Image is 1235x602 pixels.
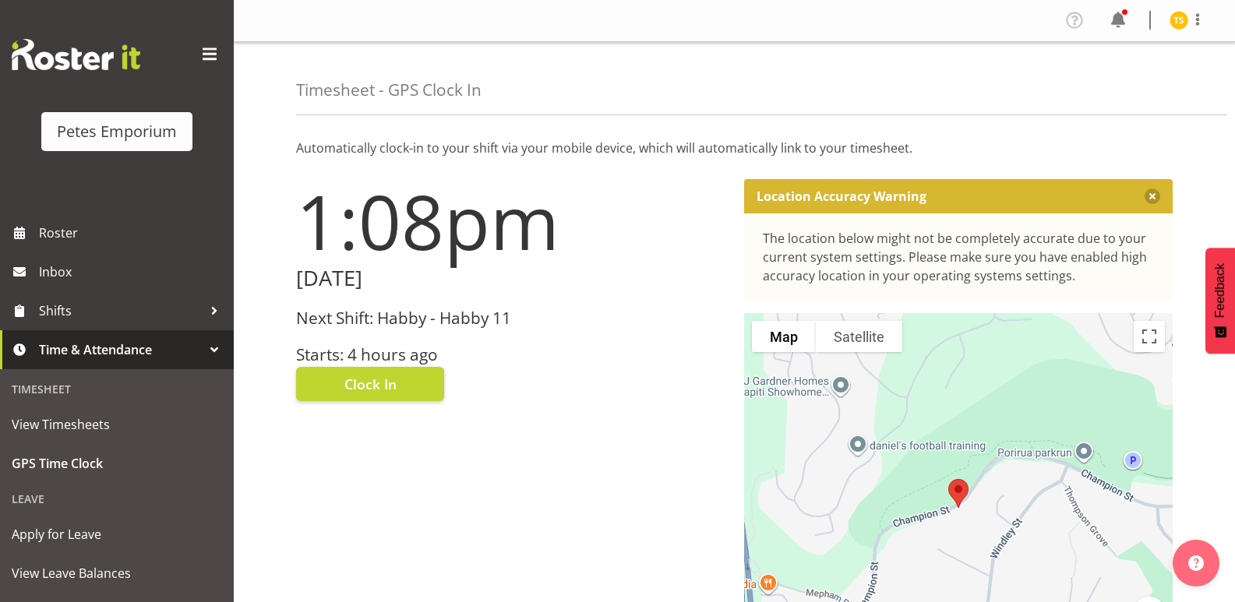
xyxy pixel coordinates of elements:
span: Time & Attendance [39,338,203,361]
img: help-xxl-2.png [1188,555,1204,571]
span: View Leave Balances [12,562,222,585]
a: View Timesheets [4,405,230,444]
button: Feedback - Show survey [1205,248,1235,354]
p: Automatically clock-in to your shift via your mobile device, which will automatically link to you... [296,139,1173,157]
img: tamara-straker11292.jpg [1170,11,1188,30]
div: Leave [4,483,230,515]
div: The location below might not be completely accurate due to your current system settings. Please m... [763,229,1155,285]
div: Petes Emporium [57,120,177,143]
h2: [DATE] [296,266,725,290]
span: Shifts [39,299,203,322]
button: Close message [1145,188,1160,204]
h3: Starts: 4 hours ago [296,346,725,364]
a: Apply for Leave [4,515,230,554]
button: Show satellite imagery [816,321,902,352]
span: Inbox [39,260,226,283]
span: View Timesheets [12,413,222,436]
div: Timesheet [4,373,230,405]
span: Clock In [344,374,397,394]
p: Location Accuracy Warning [757,188,926,204]
a: GPS Time Clock [4,444,230,483]
img: Rosterit website logo [12,39,140,70]
button: Clock In [296,367,444,401]
button: Show street map [752,321,816,352]
span: GPS Time Clock [12,452,222,475]
span: Roster [39,221,226,245]
span: Apply for Leave [12,523,222,546]
a: View Leave Balances [4,554,230,593]
span: Feedback [1213,263,1227,318]
button: Toggle fullscreen view [1134,321,1165,352]
h4: Timesheet - GPS Clock In [296,81,482,99]
h3: Next Shift: Habby - Habby 11 [296,309,725,327]
h1: 1:08pm [296,179,725,263]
